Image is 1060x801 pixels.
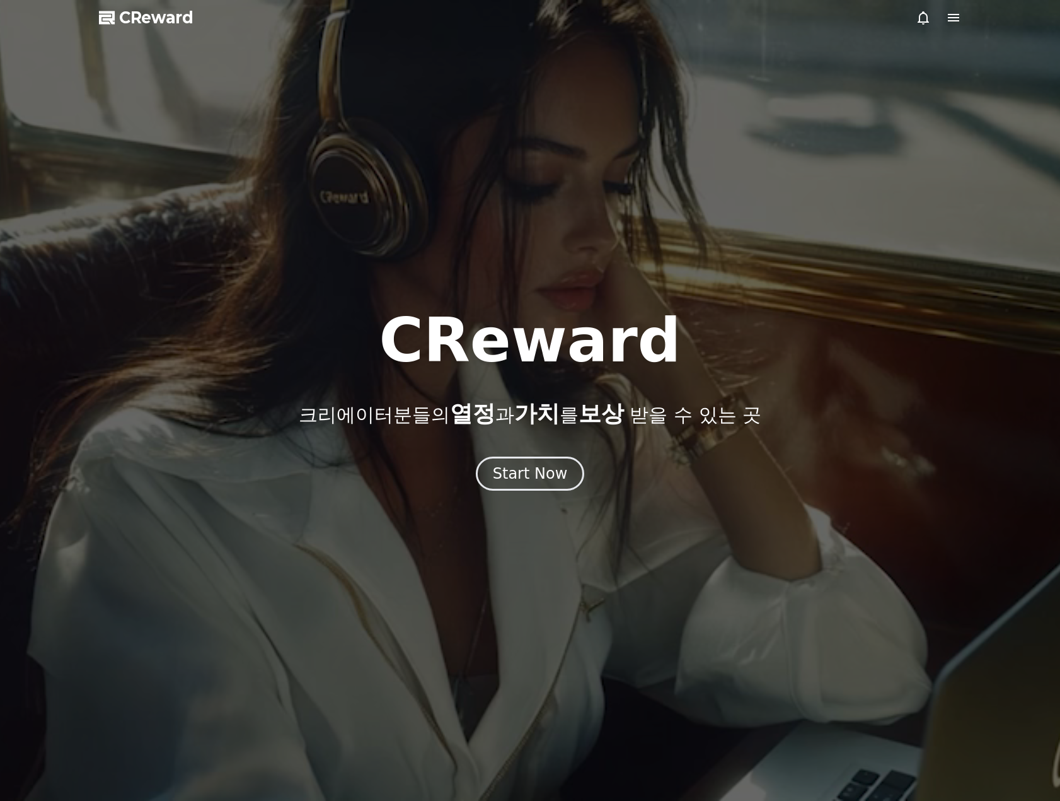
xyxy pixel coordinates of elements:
[299,401,761,426] p: 크리에이터분들의 과 를 받을 수 있는 곳
[379,310,681,371] h1: CReward
[476,469,585,481] a: Start Now
[99,8,193,28] a: CReward
[119,8,193,28] span: CReward
[450,400,495,426] span: 열정
[493,464,568,484] div: Start Now
[514,400,560,426] span: 가치
[579,400,624,426] span: 보상
[476,457,585,491] button: Start Now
